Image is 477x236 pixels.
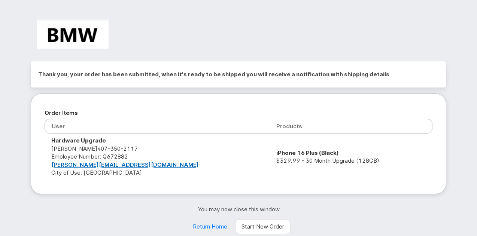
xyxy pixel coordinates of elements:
[45,107,432,119] h2: Order Items
[45,134,270,180] td: [PERSON_NAME] City of Use: [GEOGRAPHIC_DATA]
[45,119,270,134] th: User
[97,145,138,152] span: 407
[121,145,138,152] span: 2117
[51,137,106,144] strong: Hardware Upgrade
[276,149,339,156] strong: iPhone 16 Plus (Black)
[31,205,446,213] p: You may now close this window
[38,69,439,80] h2: Thank you, your order has been submitted, when it's ready to be shipped you will receive a notifi...
[235,219,291,234] a: Start New Order
[51,161,199,168] a: [PERSON_NAME][EMAIL_ADDRESS][DOMAIN_NAME]
[51,153,128,160] span: Employee Number: Q672882
[37,19,109,49] img: BMW Manufacturing Co LLC
[186,219,234,234] a: Return Home
[270,134,432,180] td: $329.99 - 30 Month Upgrade (128GB)
[107,145,121,152] span: 350
[270,119,432,134] th: Products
